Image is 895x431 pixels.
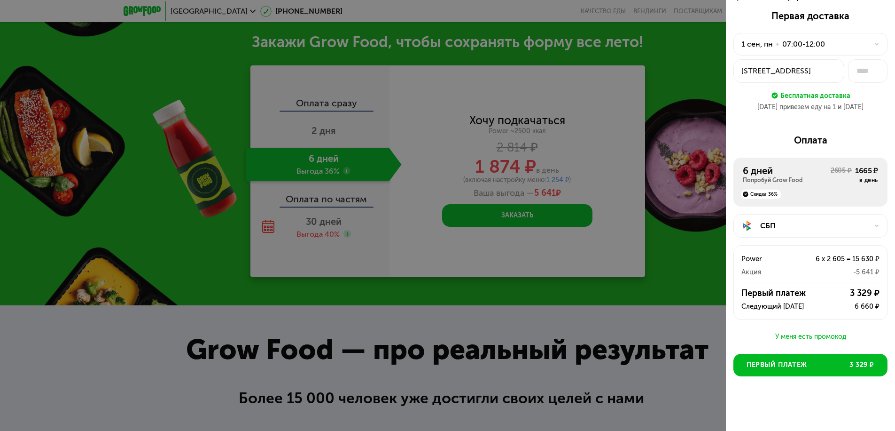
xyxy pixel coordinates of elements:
[741,253,797,264] div: Power
[804,301,879,312] div: 6 660 ₽
[855,176,878,184] div: в день
[831,166,852,184] div: 2605 ₽
[741,266,797,278] div: Акция
[782,39,825,50] div: 07:00-12:00
[743,176,831,184] div: Попробуй Grow Food
[747,360,807,370] span: Первый платеж
[741,287,817,299] div: Первый платеж
[733,354,887,376] button: Первый платеж3 329 ₽
[733,10,887,22] div: Первая доставка
[797,253,879,264] div: 6 x 2 605 = 15 630 ₽
[780,90,850,101] div: Бесплатная доставка
[741,39,773,50] div: 1 сен, пн
[741,65,836,77] div: [STREET_ADDRESS]
[741,301,804,312] div: Следующий [DATE]
[733,331,887,343] button: У меня есть промокод
[817,287,879,299] div: 3 329 ₽
[849,360,874,370] span: 3 329 ₽
[797,266,879,278] div: -5 641 ₽
[760,220,868,231] div: СБП
[743,165,831,176] div: 6 дней
[776,39,779,50] div: •
[855,165,878,176] div: 1665 ₽
[733,135,887,146] div: Оплата
[733,103,887,112] div: [DATE] привезем еду на 1 и [DATE]
[741,190,781,199] div: Скидка 36%
[733,59,844,83] button: [STREET_ADDRESS]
